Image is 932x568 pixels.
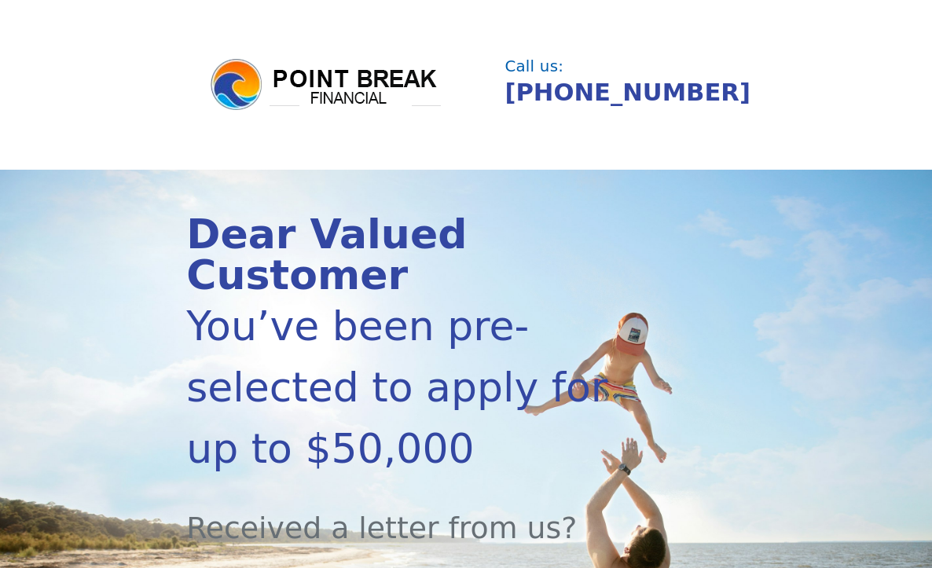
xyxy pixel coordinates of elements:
[186,214,662,295] div: Dear Valued Customer
[505,59,738,75] div: Call us:
[186,295,662,479] div: You’ve been pre-selected to apply for up to $50,000
[505,79,750,106] a: [PHONE_NUMBER]
[208,57,444,113] img: logo.png
[186,479,662,551] div: Received a letter from us?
